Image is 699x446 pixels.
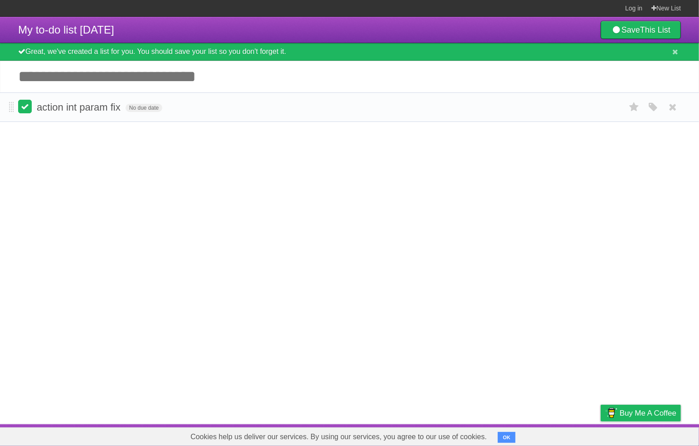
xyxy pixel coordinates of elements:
label: Star task [626,100,643,115]
button: OK [498,432,515,443]
a: Buy me a coffee [601,405,681,422]
a: Suggest a feature [624,427,681,444]
a: Privacy [589,427,612,444]
span: Buy me a coffee [620,405,676,421]
a: Terms [558,427,578,444]
span: My to-do list [DATE] [18,24,114,36]
a: Developers [510,427,547,444]
label: Done [18,100,32,113]
img: Buy me a coffee [605,405,617,421]
a: SaveThis List [601,21,681,39]
span: action int param fix [37,102,123,113]
b: This List [640,25,670,34]
a: About [480,427,499,444]
span: Cookies help us deliver our services. By using our services, you agree to our use of cookies. [181,428,496,446]
span: No due date [126,104,162,112]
